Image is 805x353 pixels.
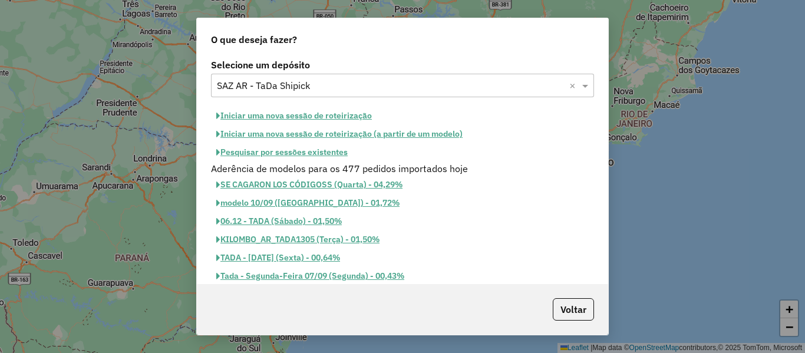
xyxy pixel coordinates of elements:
span: O que deseja fazer? [211,32,297,47]
button: Voltar [553,298,594,321]
button: SE CAGARON LOS CÓDIGOSS (Quarta) - 04,29% [211,176,408,194]
button: Pesquisar por sessões existentes [211,143,353,161]
button: modelo 10/09 ([GEOGRAPHIC_DATA]) - 01,72% [211,194,405,212]
button: KILOMBO_AR_TADA1305 (Terça) - 01,50% [211,230,385,249]
button: Iniciar uma nova sessão de roteirização (a partir de um modelo) [211,125,468,143]
label: Selecione um depósito [211,58,594,72]
button: Tada - Segunda-Feira 07/09 (Segunda) - 00,43% [211,267,410,285]
button: 06.12 - TADA (Sábado) - 01,50% [211,212,347,230]
button: TADA - [DATE] (Sexta) - 00,64% [211,249,345,267]
button: Iniciar uma nova sessão de roteirização [211,107,377,125]
span: Clear all [569,78,579,93]
div: Aderência de modelos para os 477 pedidos importados hoje [204,161,601,176]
